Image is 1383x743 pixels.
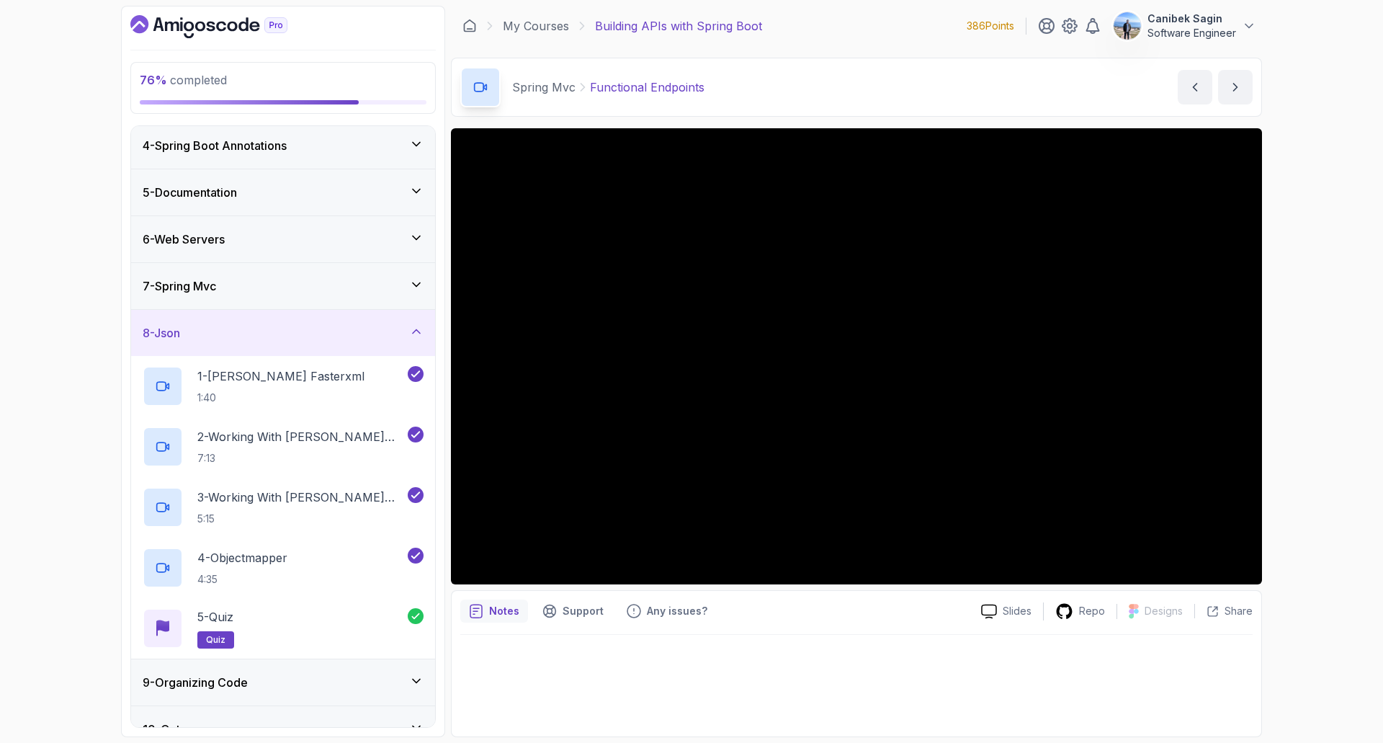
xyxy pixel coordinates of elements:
img: user profile image [1114,12,1141,40]
button: Feedback button [618,600,716,623]
button: 2-Working With [PERSON_NAME] Part 17:13 [143,427,424,467]
a: My Courses [503,17,569,35]
button: Share [1194,604,1253,618]
button: user profile imageCanibek SaginSoftware Engineer [1113,12,1256,40]
button: 5-Documentation [131,169,435,215]
p: Software Engineer [1147,26,1236,40]
button: 9-Organizing Code [131,659,435,706]
button: 1-[PERSON_NAME] Fasterxml1:40 [143,366,424,406]
button: previous content [1178,70,1212,104]
iframe: 15 - Functional Endpoints [451,128,1262,584]
button: 6-Web Servers [131,216,435,262]
h3: 6 - Web Servers [143,231,225,248]
p: 4 - Objectmapper [197,549,287,566]
p: Canibek Sagin [1147,12,1236,26]
a: Dashboard [130,15,321,38]
p: Any issues? [647,604,707,618]
button: Support button [534,600,612,623]
p: Support [563,604,604,618]
p: Functional Endpoints [590,79,704,96]
p: 2 - Working With [PERSON_NAME] Part 1 [197,428,405,445]
p: 386 Points [967,19,1014,33]
p: 5:15 [197,512,405,526]
h3: 4 - Spring Boot Annotations [143,137,287,154]
h3: 9 - Organizing Code [143,674,248,691]
p: Building APIs with Spring Boot [595,17,762,35]
button: 3-Working With [PERSON_NAME] Part 25:15 [143,487,424,528]
a: Repo [1044,602,1116,620]
p: 3 - Working With [PERSON_NAME] Part 2 [197,489,405,506]
p: 7:13 [197,451,405,466]
h3: 10 - Outro [143,721,192,738]
span: quiz [206,634,225,646]
p: Designs [1145,604,1183,618]
span: 76 % [140,73,167,87]
button: next content [1218,70,1253,104]
a: Dashboard [462,19,477,33]
button: 4-Objectmapper4:35 [143,548,424,588]
p: Share [1225,604,1253,618]
p: 1 - [PERSON_NAME] Fasterxml [197,368,364,385]
button: 8-Json [131,310,435,356]
button: 7-Spring Mvc [131,263,435,309]
h3: 8 - Json [143,324,180,342]
p: Slides [1003,604,1031,618]
h3: 7 - Spring Mvc [143,277,216,295]
p: 4:35 [197,572,287,587]
p: Notes [489,604,519,618]
h3: 5 - Documentation [143,184,237,201]
button: notes button [460,600,528,623]
p: 5 - Quiz [197,608,233,626]
button: 5-Quizquiz [143,608,424,649]
p: Repo [1079,604,1105,618]
p: Spring Mvc [512,79,576,96]
span: completed [140,73,227,87]
button: 4-Spring Boot Annotations [131,123,435,169]
p: 1:40 [197,391,364,405]
a: Slides [970,604,1043,619]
